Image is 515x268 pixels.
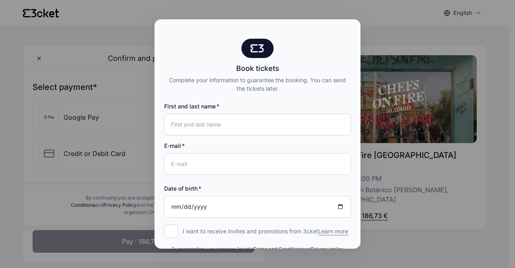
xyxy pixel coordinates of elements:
[164,185,201,193] label: Date of birth
[164,102,219,110] label: First and last name
[164,196,351,218] input: Date of birth
[164,114,351,135] input: First and last name
[318,227,348,235] span: Learn more
[164,142,185,150] label: E-mail
[164,63,351,74] div: Book tickets
[164,245,351,253] div: By proceeding, you agree to 3cket's and
[183,227,348,235] p: I want to receive invites and promotions from 3cket
[164,153,351,175] input: E-mail
[164,76,351,93] div: Complete your information to guarantee the booking. You can send the tickets later.
[311,246,344,252] a: Privacy policy
[253,246,303,252] a: Terms and Conditions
